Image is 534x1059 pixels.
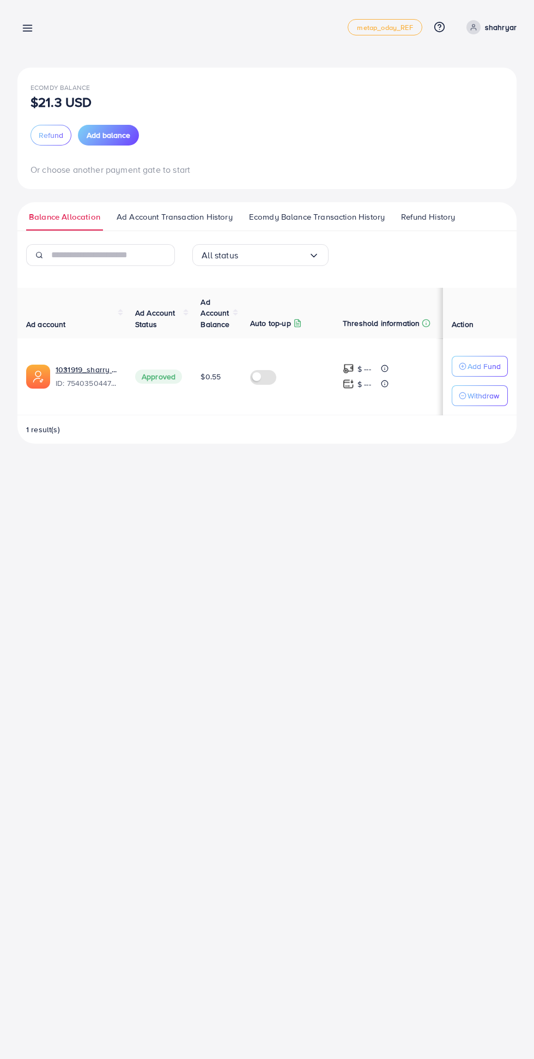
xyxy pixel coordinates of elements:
[202,247,238,264] span: All status
[39,130,63,141] span: Refund
[343,378,354,390] img: top-up amount
[26,365,50,389] img: ic-ads-acc.e4c84228.svg
[250,317,291,330] p: Auto top-up
[452,385,508,406] button: Withdraw
[452,356,508,377] button: Add Fund
[201,296,229,330] span: Ad Account Balance
[31,95,92,108] p: $21.3 USD
[31,163,503,176] p: Or choose another payment gate to start
[343,363,354,374] img: top-up amount
[56,364,118,375] a: 1031919_sharry mughal_1755624852344
[78,125,139,146] button: Add balance
[31,83,90,92] span: Ecomdy Balance
[56,364,118,389] div: <span class='underline'>1031919_sharry mughal_1755624852344</span></br>7540350447681863698
[485,21,517,34] p: shahryar
[238,247,308,264] input: Search for option
[56,378,118,389] span: ID: 7540350447681863698
[31,125,71,146] button: Refund
[249,211,385,223] span: Ecomdy Balance Transaction History
[192,244,329,266] div: Search for option
[201,371,221,382] span: $0.55
[29,211,100,223] span: Balance Allocation
[26,424,60,435] span: 1 result(s)
[468,360,501,373] p: Add Fund
[357,24,412,31] span: metap_oday_REF
[357,362,371,376] p: $ ---
[135,370,182,384] span: Approved
[401,211,455,223] span: Refund History
[117,211,233,223] span: Ad Account Transaction History
[452,319,474,330] span: Action
[348,19,422,35] a: metap_oday_REF
[26,319,66,330] span: Ad account
[462,20,517,34] a: shahryar
[135,307,175,329] span: Ad Account Status
[357,378,371,391] p: $ ---
[343,317,420,330] p: Threshold information
[468,389,499,402] p: Withdraw
[87,130,130,141] span: Add balance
